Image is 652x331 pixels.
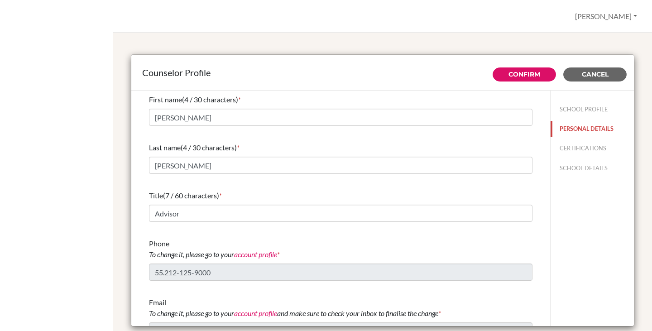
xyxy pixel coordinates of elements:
span: (7 / 60 characters) [163,191,219,200]
span: Title [149,191,163,200]
i: To change it, please go to your [149,250,277,259]
div: Counselor Profile [142,66,623,79]
span: First name [149,95,182,104]
span: Last name [149,143,181,152]
button: SCHOOL PROFILE [551,101,634,117]
span: Email [149,298,438,317]
button: SCHOOL DETAILS [551,160,634,176]
span: (4 / 30 characters) [181,143,237,152]
button: [PERSON_NAME] [571,8,641,25]
span: Phone [149,239,277,259]
i: To change it, please go to your and make sure to check your inbox to finalise the change [149,309,438,317]
span: (4 / 30 characters) [182,95,238,104]
button: CERTIFICATIONS [551,140,634,156]
button: PERSONAL DETAILS [551,121,634,137]
a: account profile [234,250,277,259]
a: account profile [234,309,277,317]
